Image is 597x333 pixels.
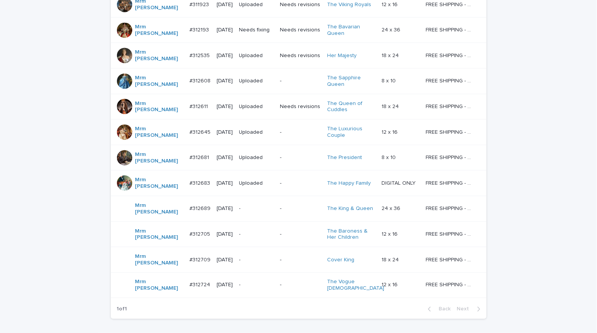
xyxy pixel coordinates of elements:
[327,154,362,161] a: The President
[135,202,183,215] a: Mrm [PERSON_NAME]
[327,279,385,292] a: The Vogue [DEMOGRAPHIC_DATA]
[280,180,321,187] p: -
[189,230,212,238] p: #312705
[422,306,454,313] button: Back
[382,204,402,212] p: 24 x 36
[426,25,475,33] p: FREE SHIPPING - preview in 1-2 business days, after your approval delivery will take 5-10 b.d.
[217,27,233,33] p: [DATE]
[327,126,375,139] a: The Luxurious Couple
[426,281,475,289] p: FREE SHIPPING - preview in 1-2 business days, after your approval delivery will take 5-10 b.d.
[189,153,211,161] p: #312681
[280,103,321,110] p: Needs revisions
[111,68,487,94] tr: Mrm [PERSON_NAME] #312608#312608 [DATE]Uploaded-The Sapphire Queen 8 x 108 x 10 FREE SHIPPING - p...
[111,272,487,298] tr: Mrm [PERSON_NAME] #312724#312724 [DATE]--The Vogue [DEMOGRAPHIC_DATA] 12 x 1612 x 16 FREE SHIPPIN...
[189,179,212,187] p: #312683
[382,51,400,59] p: 18 x 24
[426,230,475,238] p: FREE SHIPPING - preview in 1-2 business days, after your approval delivery will take 5-10 b.d.
[426,153,475,161] p: FREE SHIPPING - preview in 1-2 business days, after your approval delivery will take 5-10 b.d.
[280,78,321,84] p: -
[426,102,475,110] p: FREE SHIPPING - preview in 1-2 business days, after your approval delivery will take 5-10 b.d.
[111,145,487,171] tr: Mrm [PERSON_NAME] #312681#312681 [DATE]Uploaded-The President 8 x 108 x 10 FREE SHIPPING - previe...
[280,2,321,8] p: Needs revisions
[327,100,375,113] a: The Queen of Cuddles
[217,2,233,8] p: [DATE]
[217,103,233,110] p: [DATE]
[189,128,212,136] p: #312645
[426,204,475,212] p: FREE SHIPPING - preview in 1-2 business days, after your approval delivery will take 5-10 b.d.
[111,221,487,247] tr: Mrm [PERSON_NAME] #312705#312705 [DATE]--The Baroness & Her Children 12 x 1612 x 16 FREE SHIPPING...
[239,180,274,187] p: Uploaded
[327,2,372,8] a: The Viking Royals
[239,2,274,8] p: Uploaded
[327,75,375,88] a: The Sapphire Queen
[382,153,397,161] p: 8 x 10
[189,102,209,110] p: #312611
[239,103,274,110] p: Uploaded
[217,129,233,136] p: [DATE]
[239,231,274,238] p: -
[457,307,474,312] span: Next
[239,52,274,59] p: Uploaded
[111,17,487,43] tr: Mrm [PERSON_NAME] #312193#312193 [DATE]Needs fixingNeeds revisionsThe Bavarian Queen 24 x 3624 x ...
[426,76,475,84] p: FREE SHIPPING - preview in 1-2 business days, after your approval delivery will take 5-10 b.d.
[189,25,211,33] p: #312193
[426,179,475,187] p: FREE SHIPPING - preview in 1-2 business days, after your approval delivery will take 5-10 b.d.
[111,43,487,69] tr: Mrm [PERSON_NAME] #312535#312535 [DATE]UploadedNeeds revisionsHer Majesty 18 x 2418 x 24 FREE SHI...
[280,52,321,59] p: Needs revisions
[111,171,487,196] tr: Mrm [PERSON_NAME] #312683#312683 [DATE]Uploaded-The Happy Family DIGITAL ONLYDIGITAL ONLY FREE SH...
[280,154,321,161] p: -
[239,78,274,84] p: Uploaded
[239,205,274,212] p: -
[135,75,183,88] a: Mrm [PERSON_NAME]
[426,128,475,136] p: FREE SHIPPING - preview in 1-2 business days, after your approval delivery will take 5-10 b.d.
[382,25,402,33] p: 24 x 36
[327,205,373,212] a: The King & Queen
[239,129,274,136] p: Uploaded
[135,49,183,62] a: Mrm [PERSON_NAME]
[111,300,133,319] p: 1 of 1
[327,52,357,59] a: Her Majesty
[189,281,212,289] p: #312724
[239,282,274,289] p: -
[239,27,274,33] p: Needs fixing
[135,100,183,113] a: Mrm [PERSON_NAME]
[217,282,233,289] p: [DATE]
[280,129,321,136] p: -
[239,257,274,263] p: -
[189,51,211,59] p: #312535
[111,94,487,120] tr: Mrm [PERSON_NAME] #312611#312611 [DATE]UploadedNeeds revisionsThe Queen of Cuddles 18 x 2418 x 24...
[280,257,321,263] p: -
[217,231,233,238] p: [DATE]
[280,282,321,289] p: -
[327,228,375,241] a: The Baroness & Her Children
[280,231,321,238] p: -
[111,120,487,145] tr: Mrm [PERSON_NAME] #312645#312645 [DATE]Uploaded-The Luxurious Couple 12 x 1612 x 16 FREE SHIPPING...
[454,306,487,313] button: Next
[382,76,397,84] p: 8 x 10
[382,102,400,110] p: 18 x 24
[189,204,212,212] p: #312689
[426,255,475,263] p: FREE SHIPPING - preview in 1-2 business days, after your approval delivery will take 5-10 b.d.
[217,257,233,263] p: [DATE]
[382,128,399,136] p: 12 x 16
[217,52,233,59] p: [DATE]
[135,177,183,190] a: Mrm [PERSON_NAME]
[239,154,274,161] p: Uploaded
[135,279,183,292] a: Mrm [PERSON_NAME]
[434,307,451,312] span: Back
[382,281,399,289] p: 12 x 16
[327,24,375,37] a: The Bavarian Queen
[135,253,183,266] a: Mrm [PERSON_NAME]
[189,76,212,84] p: #312608
[135,24,183,37] a: Mrm [PERSON_NAME]
[111,196,487,221] tr: Mrm [PERSON_NAME] #312689#312689 [DATE]--The King & Queen 24 x 3624 x 36 FREE SHIPPING - preview ...
[280,205,321,212] p: -
[217,78,233,84] p: [DATE]
[111,247,487,273] tr: Mrm [PERSON_NAME] #312709#312709 [DATE]--Cover King 18 x 2418 x 24 FREE SHIPPING - preview in 1-2...
[382,255,400,263] p: 18 x 24
[135,151,183,164] a: Mrm [PERSON_NAME]
[135,126,183,139] a: Mrm [PERSON_NAME]
[327,257,355,263] a: Cover King
[426,51,475,59] p: FREE SHIPPING - preview in 1-2 business days, after your approval delivery will take 5-10 b.d.
[327,180,371,187] a: The Happy Family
